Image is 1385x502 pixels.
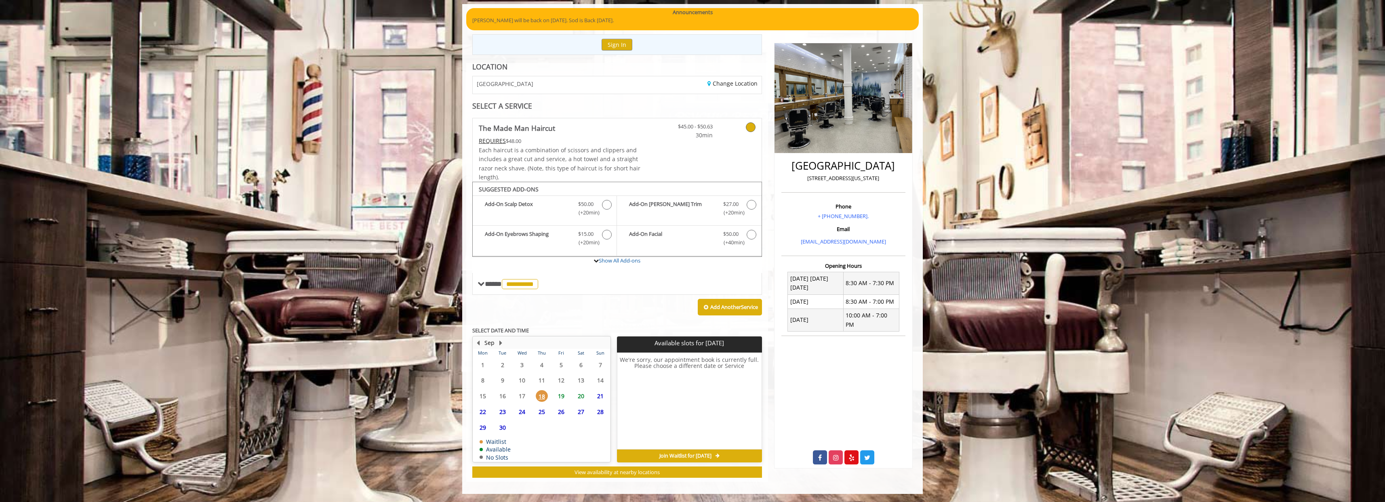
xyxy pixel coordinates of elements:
[493,420,512,435] td: Select day30
[475,338,481,347] button: Previous Month
[472,16,913,25] p: [PERSON_NAME] will be back on [DATE]. Sod is Back [DATE].
[480,439,511,445] td: Waitlist
[574,238,598,247] span: (+20min )
[843,272,899,295] td: 8:30 AM - 7:30 PM
[665,118,713,140] a: $45.00 - $50.63
[551,349,571,357] th: Fri
[493,404,512,420] td: Select day23
[479,137,641,145] div: $48.00
[555,406,567,418] span: 26
[485,200,570,217] b: Add-On Scalp Detox
[477,422,489,433] span: 29
[497,422,509,433] span: 30
[479,137,506,145] span: This service needs some Advance to be paid before we block your appointment
[551,404,571,420] td: Select day26
[788,295,844,309] td: [DATE]
[477,406,489,418] span: 22
[818,212,869,220] a: + [PHONE_NUMBER].
[480,454,511,460] td: No Slots
[843,309,899,332] td: 10:00 AM - 7:00 PM
[575,406,587,418] span: 27
[594,390,606,402] span: 21
[479,146,640,181] span: Each haircut is a combination of scissors and clippers and includes a great cut and service, a ho...
[617,357,761,446] h6: We're sorry, our appointment book is currently full. Please choose a different date or Service
[591,349,610,357] th: Sun
[620,340,758,347] p: Available slots for [DATE]
[719,238,743,247] span: (+40min )
[578,200,594,208] span: $50.00
[516,406,528,418] span: 24
[555,390,567,402] span: 19
[473,349,493,357] th: Mon
[659,453,711,459] span: Join Waitlist for [DATE]
[843,295,899,309] td: 8:30 AM - 7:00 PM
[536,390,548,402] span: 18
[575,468,660,476] span: View availability at nearby locations
[783,226,903,232] h3: Email
[493,349,512,357] th: Tue
[788,272,844,295] td: [DATE] [DATE] [DATE]
[472,102,762,110] div: SELECT A SERVICE
[571,349,590,357] th: Sat
[485,230,570,247] b: Add-On Eyebrows Shaping
[473,420,493,435] td: Select day29
[621,230,757,249] label: Add-On Facial
[477,200,613,219] label: Add-On Scalp Detox
[472,62,507,71] b: LOCATION
[479,122,555,134] b: The Made Man Haircut
[801,238,886,245] a: [EMAIL_ADDRESS][DOMAIN_NAME]
[599,257,640,264] a: Show All Add-ons
[719,208,743,217] span: (+20min )
[484,338,495,347] button: Sep
[477,230,613,249] label: Add-On Eyebrows Shaping
[629,200,715,217] b: Add-On [PERSON_NAME] Trim
[497,338,504,347] button: Next Month
[594,406,606,418] span: 28
[574,208,598,217] span: (+20min )
[698,299,762,316] button: Add AnotherService
[575,390,587,402] span: 20
[591,404,610,420] td: Select day28
[477,81,533,87] span: [GEOGRAPHIC_DATA]
[472,182,762,257] div: The Made Man Haircut Add-onS
[480,446,511,452] td: Available
[707,80,758,87] a: Change Location
[591,388,610,404] td: Select day21
[536,406,548,418] span: 25
[621,200,757,219] label: Add-On Beard Trim
[472,327,529,334] b: SELECT DATE AND TIME
[497,406,509,418] span: 23
[532,404,551,420] td: Select day25
[571,388,590,404] td: Select day20
[571,404,590,420] td: Select day27
[673,8,713,17] b: Announcements
[602,39,632,50] button: Sign In
[723,200,739,208] span: $27.00
[665,131,713,140] span: 30min
[473,404,493,420] td: Select day22
[783,204,903,209] h3: Phone
[532,388,551,404] td: Select day18
[788,309,844,332] td: [DATE]
[479,185,539,193] b: SUGGESTED ADD-ONS
[723,230,739,238] span: $50.00
[512,349,532,357] th: Wed
[629,230,715,247] b: Add-On Facial
[783,174,903,183] p: [STREET_ADDRESS][US_STATE]
[532,349,551,357] th: Thu
[781,263,905,269] h3: Opening Hours
[578,230,594,238] span: $15.00
[551,388,571,404] td: Select day19
[783,160,903,172] h2: [GEOGRAPHIC_DATA]
[472,466,762,478] button: View availability at nearby locations
[512,404,532,420] td: Select day24
[710,303,758,311] b: Add Another Service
